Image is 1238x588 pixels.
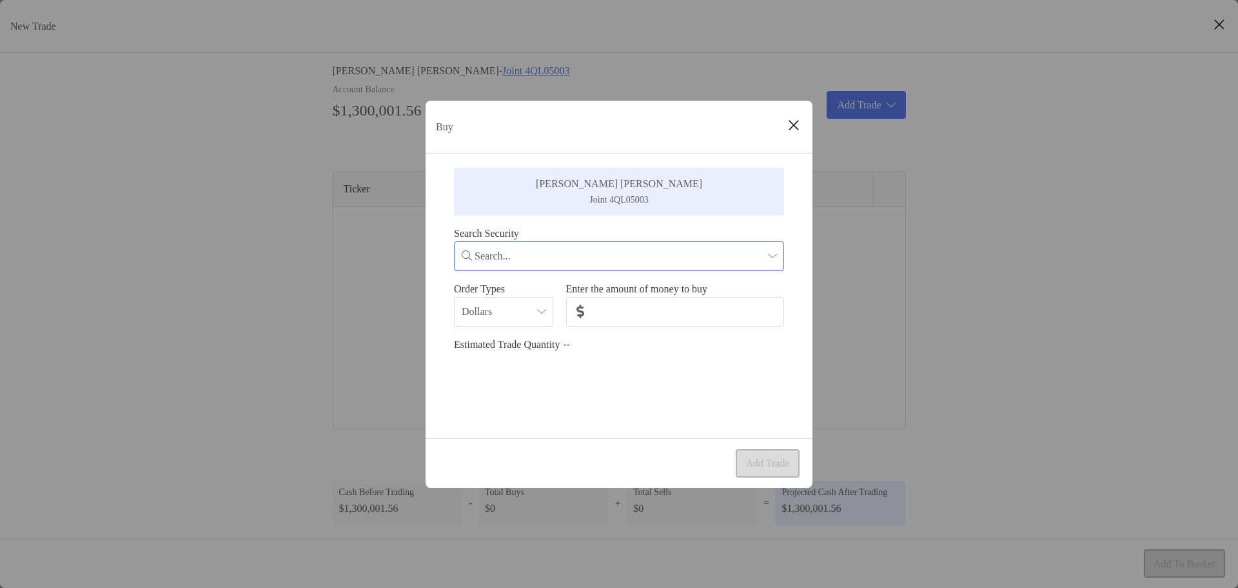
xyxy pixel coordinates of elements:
p: Buy [436,119,453,135]
img: input icon [576,305,585,318]
p: Estimated Trade Quantity [454,336,560,352]
p: Joint 4QL05003 [589,192,648,208]
div: Buy [426,101,812,488]
span: Dollars [462,298,545,326]
button: Close modal [784,116,803,136]
p: Enter the amount of money to buy [566,281,784,297]
p: [PERSON_NAME] [PERSON_NAME] [536,176,702,192]
p: -- [563,336,570,352]
p: Search Security [454,225,784,241]
p: Order Types [454,281,553,297]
